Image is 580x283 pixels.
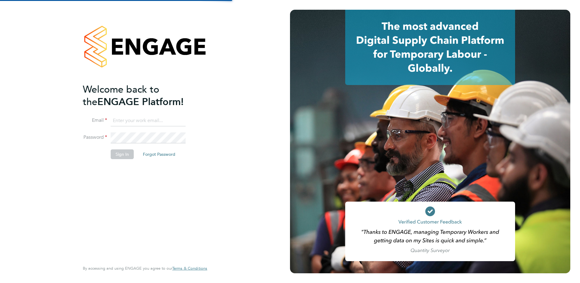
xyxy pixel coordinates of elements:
span: Terms & Conditions [172,266,207,271]
input: Enter your work email... [111,115,186,126]
span: By accessing and using ENGAGE you agree to our [83,266,207,271]
h2: ENGAGE Platform! [83,83,201,108]
a: Terms & Conditions [172,266,207,271]
button: Sign In [111,149,134,159]
label: Email [83,117,107,124]
label: Password [83,134,107,141]
button: Forgot Password [138,149,180,159]
span: Welcome back to the [83,84,159,108]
